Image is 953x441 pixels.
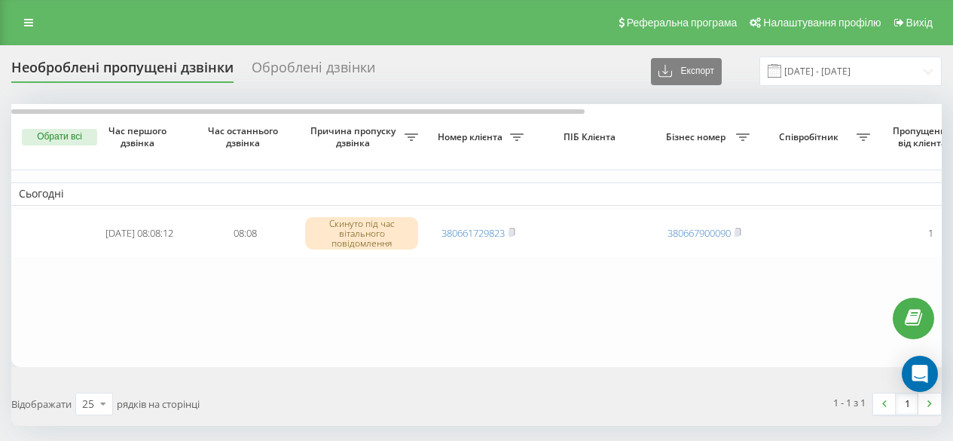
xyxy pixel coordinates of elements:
span: Співробітник [765,131,857,143]
span: Вихід [906,17,933,29]
a: 380661729823 [441,226,505,240]
span: Причина пропуску дзвінка [305,125,405,149]
div: 1 - 1 з 1 [833,395,866,410]
a: 380667900090 [667,226,731,240]
span: Реферальна програма [627,17,738,29]
div: Оброблені дзвінки [252,60,375,83]
a: 1 [896,394,918,415]
span: Налаштування профілю [763,17,881,29]
div: Open Intercom Messenger [902,356,938,392]
span: Час останнього дзвінка [204,125,286,149]
span: ПІБ Клієнта [544,131,639,143]
div: Необроблені пропущені дзвінки [11,60,234,83]
td: 08:08 [192,209,298,259]
div: Скинуто під час вітального повідомлення [305,217,418,250]
button: Обрати всі [22,129,97,145]
span: рядків на сторінці [117,397,200,411]
span: Час першого дзвінка [99,125,180,149]
span: Відображати [11,397,72,411]
td: [DATE] 08:08:12 [87,209,192,259]
span: Номер клієнта [433,131,510,143]
button: Експорт [651,58,722,85]
span: Бізнес номер [659,131,736,143]
div: 25 [82,397,94,412]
